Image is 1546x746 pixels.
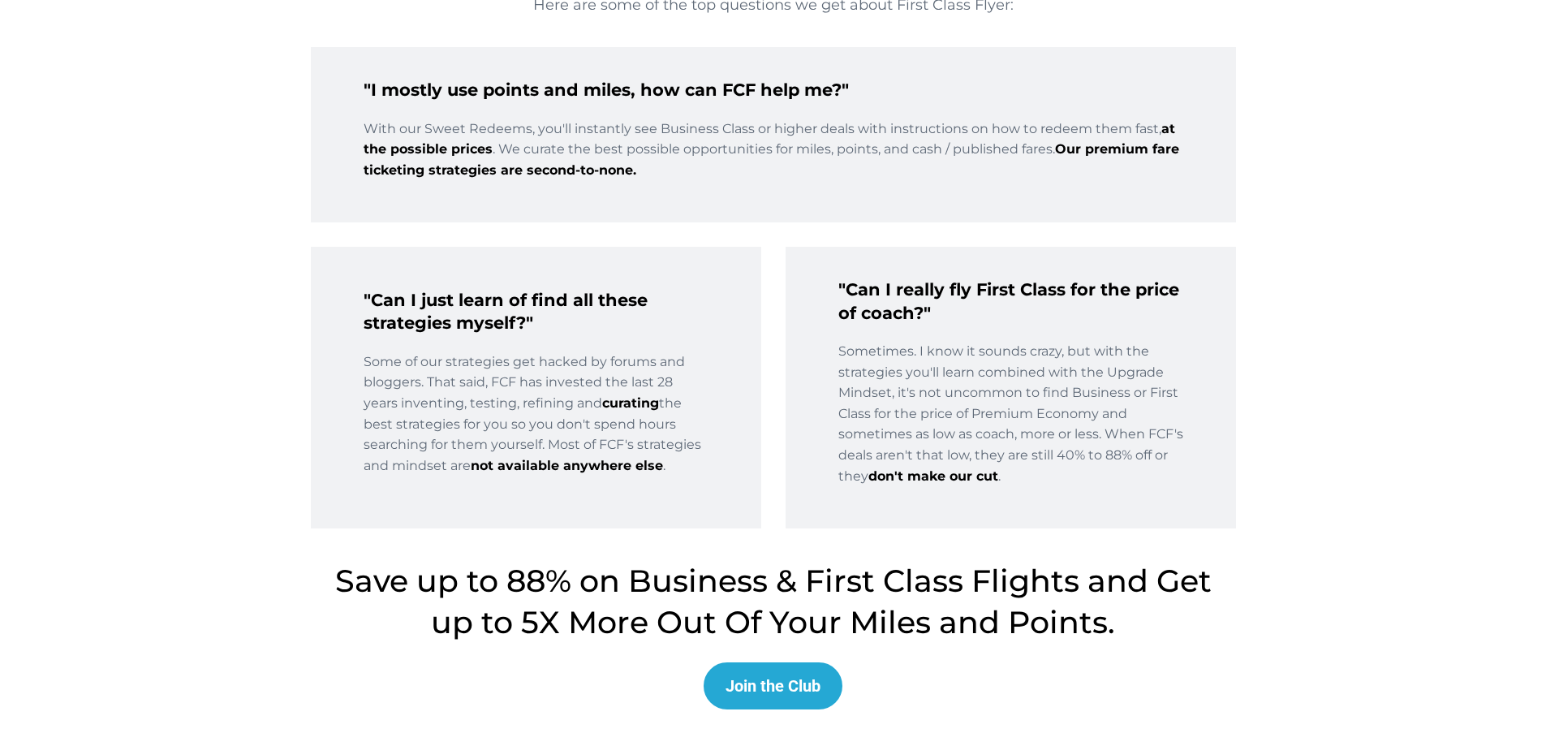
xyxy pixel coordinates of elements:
button: Join the Club [704,662,842,709]
span: "Can I really fly First Class for the price of coach?" [838,279,1179,322]
span: the best strategies for you so you don't spend hours searching for them yourself. Most of FCF's s... [364,395,701,473]
span: not available anywhere else [471,458,663,473]
span: Save up to 88% on Business & First Class Flights and Get up to 5X More Out Of Your Miles and Points. [335,562,1212,640]
span: Our premium fare ticketing strategies are second-to-none. [364,141,1179,178]
span: . [663,458,665,473]
div: Join the Club [726,676,820,696]
span: With our Sweet Redeems, you'll instantly see Business Class or higher deals with instructions on ... [364,121,1161,136]
span: curating [602,395,659,411]
span: Some of our strategies get hacked by forums and bloggers. That said, FCF has invested the last 28... [364,354,685,411]
span: . [998,468,1001,484]
span: don't make our cut [868,468,998,484]
span: Sometimes. I know it sounds crazy, but with the strategies you'll learn combined with the Upgrade... [838,343,1183,484]
span: "Can I just learn of find all these strategies myself?" [364,290,648,333]
span: . We curate the best possible opportunities for miles, points, and cash / published fares. [493,141,1055,157]
span: "I mostly use points and miles, how can FCF help me?" [364,80,849,100]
